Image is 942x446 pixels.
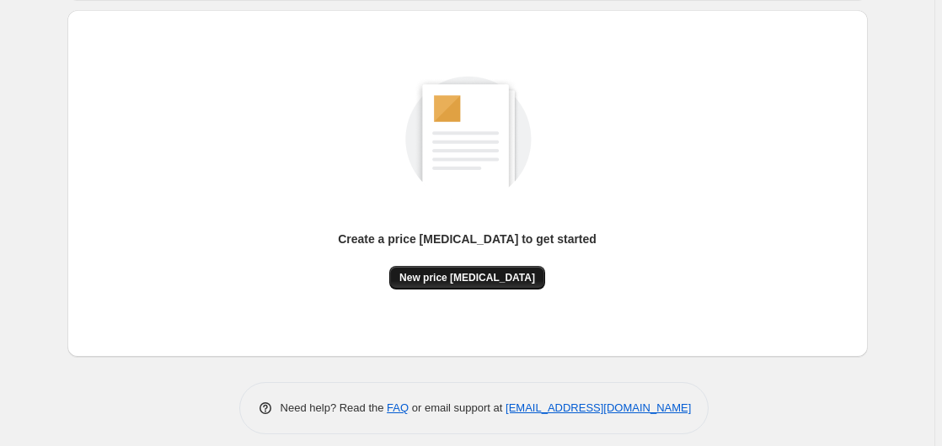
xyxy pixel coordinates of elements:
[389,266,545,289] button: New price [MEDICAL_DATA]
[399,271,535,284] span: New price [MEDICAL_DATA]
[281,401,388,414] span: Need help? Read the
[387,401,409,414] a: FAQ
[506,401,691,414] a: [EMAIL_ADDRESS][DOMAIN_NAME]
[409,401,506,414] span: or email support at
[338,231,597,247] p: Create a price [MEDICAL_DATA] to get started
